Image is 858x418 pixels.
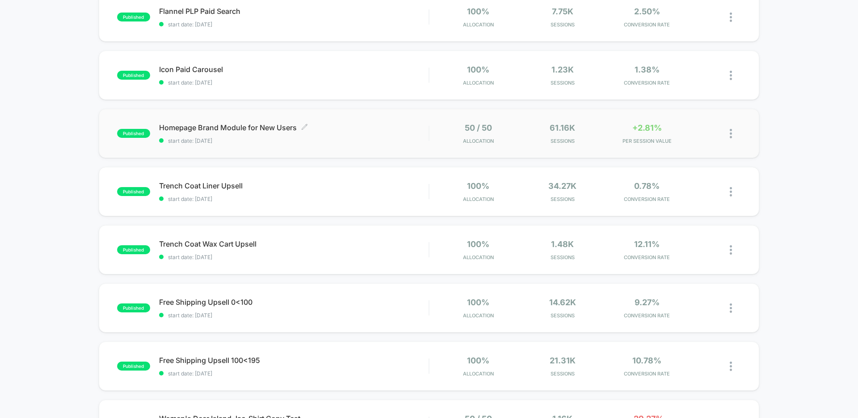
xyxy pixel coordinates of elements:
span: Sessions [523,138,603,144]
span: Sessions [523,80,603,86]
span: start date: [DATE] [159,21,429,28]
span: 100% [467,65,489,74]
span: PER SESSION VALUE [607,138,687,144]
span: 1.23k [551,65,574,74]
span: 100% [467,7,489,16]
img: close [730,303,732,313]
span: Allocation [463,196,494,202]
span: 21.31k [550,356,576,365]
span: CONVERSION RATE [607,80,687,86]
span: start date: [DATE] [159,137,429,144]
span: Free Shipping Upsell 0<100 [159,298,429,307]
span: Allocation [463,312,494,319]
span: 100% [467,298,489,307]
span: 9.27% [635,298,660,307]
span: Allocation [463,21,494,28]
span: Allocation [463,371,494,377]
span: CONVERSION RATE [607,196,687,202]
span: Sessions [523,371,603,377]
span: published [117,13,150,21]
span: 100% [467,239,489,249]
span: 12.11% [634,239,660,249]
img: close [730,245,732,255]
span: Allocation [463,138,494,144]
img: close [730,13,732,22]
span: Sessions [523,254,603,260]
img: close [730,129,732,138]
span: Flannel PLP Paid Search [159,7,429,16]
span: CONVERSION RATE [607,254,687,260]
span: 14.62k [549,298,576,307]
span: CONVERSION RATE [607,312,687,319]
img: close [730,362,732,371]
span: 34.27k [548,181,576,191]
span: +2.81% [632,123,662,132]
span: Sessions [523,312,603,319]
span: published [117,129,150,138]
span: start date: [DATE] [159,312,429,319]
span: Allocation [463,80,494,86]
span: 1.48k [551,239,574,249]
span: Sessions [523,196,603,202]
span: 0.78% [634,181,660,191]
span: 50 / 50 [465,123,492,132]
span: Icon Paid Carousel [159,65,429,74]
span: Free Shipping Upsell 100<195 [159,356,429,365]
span: Trench Coat Liner Upsell [159,181,429,190]
span: start date: [DATE] [159,370,429,377]
span: start date: [DATE] [159,196,429,202]
span: 10.78% [632,356,661,365]
span: 2.50% [634,7,660,16]
span: published [117,362,150,371]
span: published [117,245,150,254]
span: published [117,303,150,312]
span: 100% [467,356,489,365]
span: 7.75k [552,7,573,16]
span: Trench Coat Wax Cart Upsell [159,239,429,248]
span: published [117,71,150,80]
img: close [730,71,732,80]
span: 61.16k [550,123,575,132]
span: CONVERSION RATE [607,21,687,28]
span: CONVERSION RATE [607,371,687,377]
span: 1.38% [635,65,660,74]
span: start date: [DATE] [159,79,429,86]
span: published [117,187,150,196]
span: 100% [467,181,489,191]
span: Homepage Brand Module for New Users [159,123,429,132]
span: start date: [DATE] [159,254,429,260]
span: Allocation [463,254,494,260]
span: Sessions [523,21,603,28]
img: close [730,187,732,196]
